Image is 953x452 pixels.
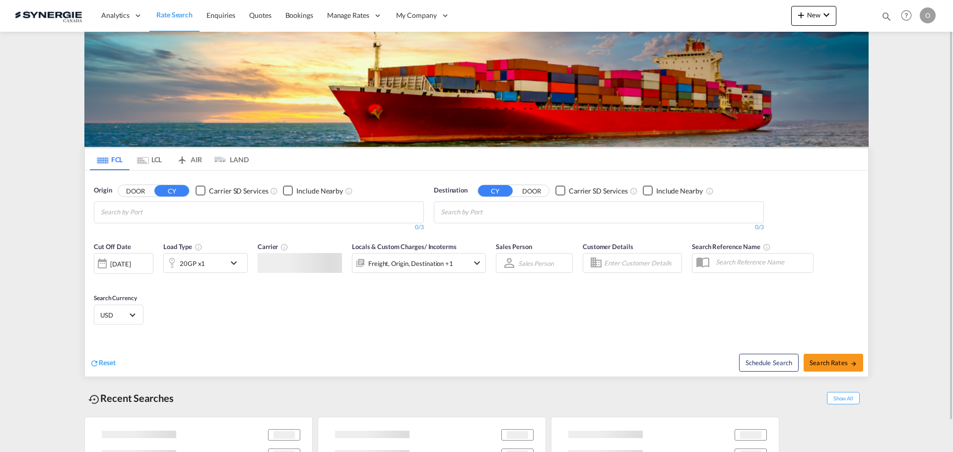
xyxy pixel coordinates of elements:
button: CY [154,185,189,196]
button: DOOR [514,185,549,196]
div: icon-refreshReset [90,358,116,369]
input: Chips input. [101,204,195,220]
span: Destination [434,186,468,195]
span: Sales Person [496,243,532,251]
div: [DATE] [110,259,131,268]
md-icon: icon-magnify [881,11,892,22]
md-tab-item: LAND [209,148,249,170]
span: Cut Off Date [94,243,131,251]
div: Include Nearby [296,186,343,196]
md-checkbox: Checkbox No Ink [283,186,343,196]
span: Help [898,7,915,24]
img: LCL+%26+FCL+BACKGROUND.png [84,32,869,147]
div: 0/3 [94,223,424,232]
div: OriginDOOR CY Checkbox No InkUnchecked: Search for CY (Container Yard) services for all selected ... [85,171,868,377]
md-select: Select Currency: $ USDUnited States Dollar [99,308,138,322]
div: 20GP x1 [180,257,205,270]
span: My Company [396,10,437,20]
md-icon: Unchecked: Ignores neighbouring ports when fetching rates.Checked : Includes neighbouring ports w... [345,187,353,195]
div: Recent Searches [84,387,178,409]
div: icon-magnify [881,11,892,26]
md-checkbox: Checkbox No Ink [196,186,268,196]
span: Manage Rates [327,10,369,20]
span: Show All [827,392,860,404]
span: New [795,11,832,19]
div: Carrier SD Services [209,186,268,196]
span: Carrier [258,243,288,251]
span: Search Reference Name [692,243,771,251]
button: CY [478,185,513,196]
span: Rate Search [156,10,193,19]
md-icon: icon-chevron-down [820,9,832,21]
md-icon: The selected Trucker/Carrierwill be displayed in the rate results If the rates are from another f... [280,243,288,251]
md-icon: icon-chevron-down [228,257,245,269]
button: icon-plus 400-fgNewicon-chevron-down [791,6,836,26]
md-checkbox: Checkbox No Ink [643,186,703,196]
img: 1f56c880d42311ef80fc7dca854c8e59.png [15,4,82,27]
md-icon: icon-backup-restore [88,393,100,405]
md-tab-item: FCL [90,148,130,170]
div: Freight Origin Destination Factory Stuffingicon-chevron-down [352,253,486,273]
md-icon: Unchecked: Ignores neighbouring ports when fetching rates.Checked : Includes neighbouring ports w... [706,187,714,195]
md-chips-wrap: Chips container with autocompletion. Enter the text area, type text to search, and then use the u... [99,202,199,220]
md-icon: icon-chevron-down [471,257,483,269]
span: Locals & Custom Charges [352,243,457,251]
md-chips-wrap: Chips container with autocompletion. Enter the text area, type text to search, and then use the u... [439,202,539,220]
div: 20GP x1icon-chevron-down [163,253,248,273]
div: 0/3 [434,223,764,232]
md-icon: icon-refresh [90,359,99,368]
input: Chips input. [441,204,535,220]
md-checkbox: Checkbox No Ink [555,186,628,196]
span: Analytics [101,10,130,20]
span: Quotes [249,11,271,19]
md-select: Sales Person [517,256,555,270]
span: Customer Details [583,243,633,251]
md-datepicker: Select [94,273,101,286]
span: Enquiries [206,11,235,19]
md-tab-item: LCL [130,148,169,170]
md-pagination-wrapper: Use the left and right arrow keys to navigate between tabs [90,148,249,170]
md-icon: icon-information-outline [195,243,203,251]
span: Load Type [163,243,203,251]
md-tab-item: AIR [169,148,209,170]
span: Bookings [285,11,313,19]
span: Search Rates [810,359,857,367]
div: O [920,7,936,23]
md-icon: icon-arrow-right [850,360,857,367]
span: Reset [99,358,116,367]
div: Help [898,7,920,25]
button: Search Ratesicon-arrow-right [804,354,863,372]
md-icon: Your search will be saved by the below given name [763,243,771,251]
input: Enter Customer Details [604,256,679,270]
span: / Incoterms [424,243,457,251]
button: Note: By default Schedule search will only considerorigin ports, destination ports and cut off da... [739,354,799,372]
md-icon: Unchecked: Search for CY (Container Yard) services for all selected carriers.Checked : Search for... [630,187,638,195]
md-icon: icon-airplane [176,154,188,161]
div: Include Nearby [656,186,703,196]
button: DOOR [118,185,153,196]
md-icon: icon-plus 400-fg [795,9,807,21]
span: USD [100,311,128,320]
div: [DATE] [94,253,153,274]
div: Freight Origin Destination Factory Stuffing [368,257,453,270]
span: Origin [94,186,112,195]
div: Carrier SD Services [569,186,628,196]
md-icon: Unchecked: Search for CY (Container Yard) services for all selected carriers.Checked : Search for... [270,187,278,195]
input: Search Reference Name [711,255,813,269]
span: Search Currency [94,294,137,302]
